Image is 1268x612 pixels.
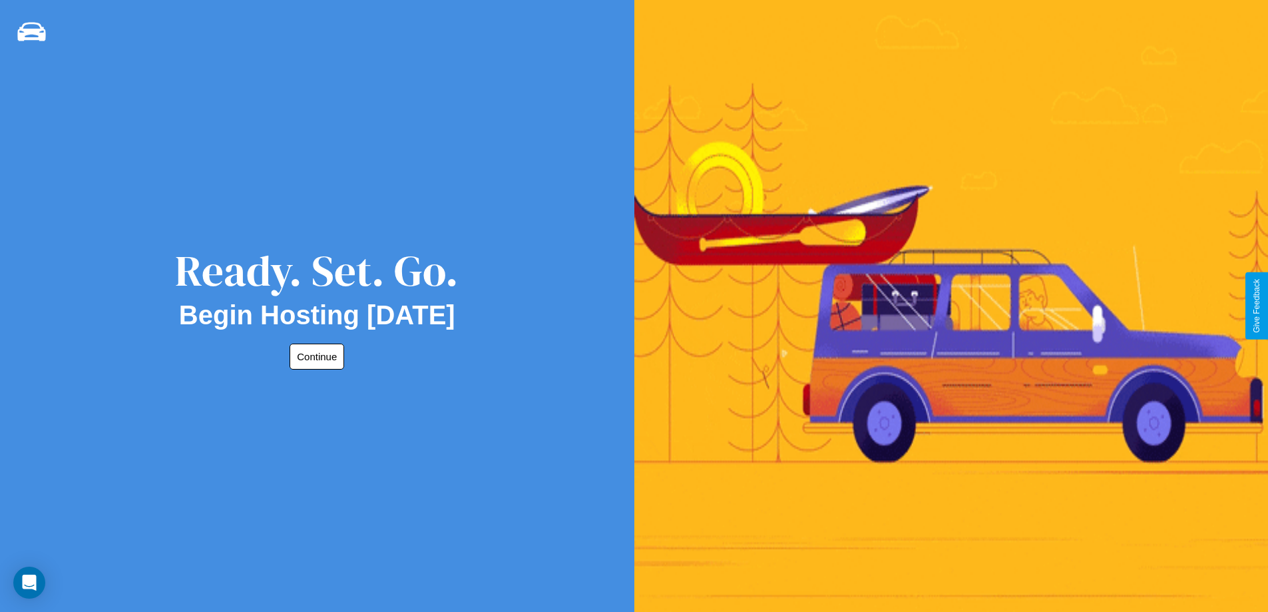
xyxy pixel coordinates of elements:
div: Give Feedback [1252,279,1261,333]
div: Ready. Set. Go. [175,241,459,300]
div: Open Intercom Messenger [13,567,45,599]
button: Continue [290,344,344,370]
h2: Begin Hosting [DATE] [179,300,455,330]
